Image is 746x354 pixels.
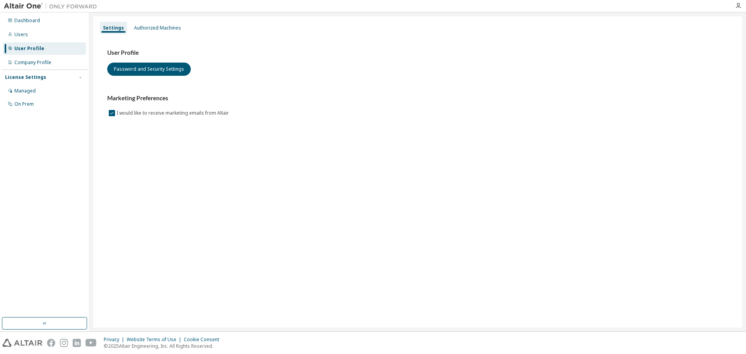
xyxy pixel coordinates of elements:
div: On Prem [14,101,34,107]
div: Settings [103,25,124,31]
div: Authorized Machines [134,25,181,31]
img: linkedin.svg [73,339,81,347]
p: © 2025 Altair Engineering, Inc. All Rights Reserved. [104,343,224,349]
div: Users [14,31,28,38]
div: Company Profile [14,59,51,66]
h3: Marketing Preferences [107,94,728,102]
img: Altair One [4,2,101,10]
img: youtube.svg [85,339,97,347]
h3: User Profile [107,49,728,57]
div: Dashboard [14,17,40,24]
div: Website Terms of Use [127,337,184,343]
div: Managed [14,88,36,94]
div: User Profile [14,45,44,52]
img: altair_logo.svg [2,339,42,347]
button: Password and Security Settings [107,63,191,76]
div: Cookie Consent [184,337,224,343]
div: License Settings [5,74,46,80]
img: facebook.svg [47,339,55,347]
img: instagram.svg [60,339,68,347]
label: I would like to receive marketing emails from Altair [117,108,230,118]
div: Privacy [104,337,127,343]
